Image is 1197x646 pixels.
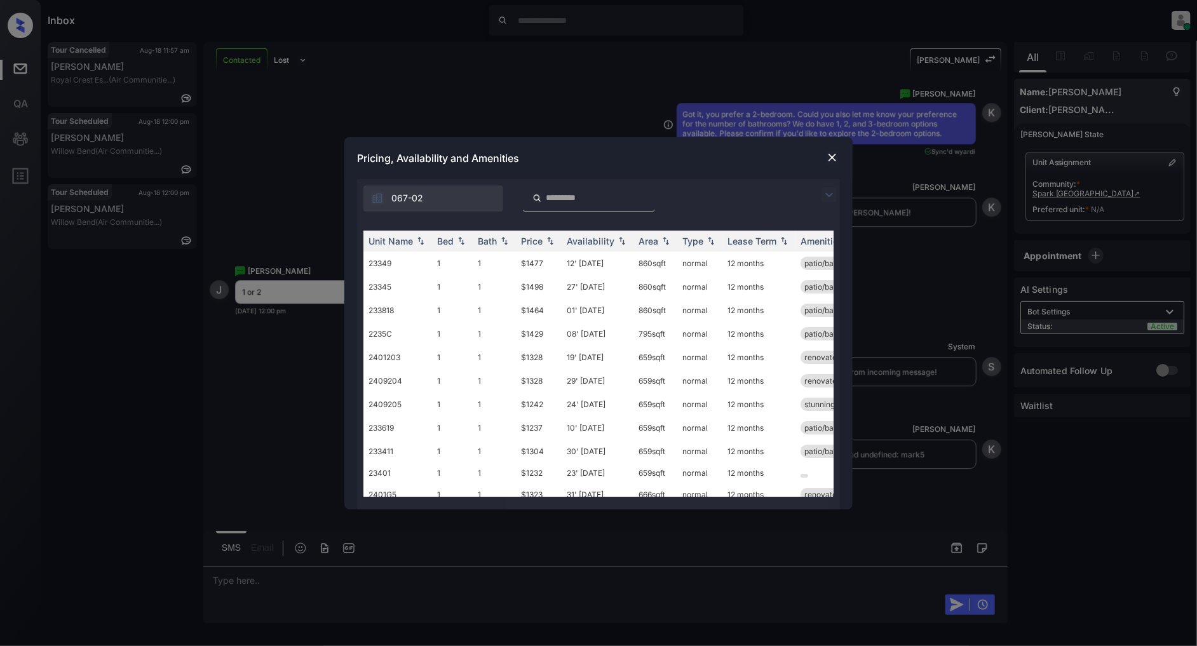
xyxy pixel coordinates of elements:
[516,369,562,393] td: $1328
[363,346,432,369] td: 2401203
[677,369,722,393] td: normal
[633,369,677,393] td: 659 sqft
[562,299,633,322] td: 01' [DATE]
[804,353,841,362] span: renovated
[778,236,790,245] img: sorting
[567,236,614,246] div: Availability
[473,463,516,483] td: 1
[722,369,795,393] td: 12 months
[822,187,837,203] img: icon-zuma
[562,393,633,416] td: 24' [DATE]
[544,236,557,245] img: sorting
[804,400,866,409] span: stunning views*...
[804,306,853,315] span: patio/balcony
[473,346,516,369] td: 1
[722,393,795,416] td: 12 months
[677,483,722,506] td: normal
[616,236,628,245] img: sorting
[432,252,473,275] td: 1
[473,416,516,440] td: 1
[562,416,633,440] td: 10' [DATE]
[363,322,432,346] td: 2235C
[363,393,432,416] td: 2409205
[432,346,473,369] td: 1
[363,299,432,322] td: 233818
[516,252,562,275] td: $1477
[521,236,543,246] div: Price
[677,299,722,322] td: normal
[432,463,473,483] td: 1
[722,322,795,346] td: 12 months
[344,137,853,179] div: Pricing, Availability and Amenities
[432,275,473,299] td: 1
[516,440,562,463] td: $1304
[677,252,722,275] td: normal
[473,483,516,506] td: 1
[369,236,413,246] div: Unit Name
[677,463,722,483] td: normal
[659,236,672,245] img: sorting
[363,275,432,299] td: 23345
[722,416,795,440] td: 12 months
[722,483,795,506] td: 12 months
[677,346,722,369] td: normal
[727,236,776,246] div: Lease Term
[562,369,633,393] td: 29' [DATE]
[804,282,853,292] span: patio/balcony
[363,416,432,440] td: 233619
[363,483,432,506] td: 2401G5
[826,151,839,164] img: close
[371,192,384,205] img: icon-zuma
[473,369,516,393] td: 1
[677,275,722,299] td: normal
[516,393,562,416] td: $1242
[473,275,516,299] td: 1
[677,322,722,346] td: normal
[516,346,562,369] td: $1328
[633,440,677,463] td: 659 sqft
[722,463,795,483] td: 12 months
[478,236,497,246] div: Bath
[722,252,795,275] td: 12 months
[633,346,677,369] td: 659 sqft
[516,416,562,440] td: $1237
[498,236,511,245] img: sorting
[437,236,454,246] div: Bed
[391,191,423,205] span: 067-02
[677,393,722,416] td: normal
[516,275,562,299] td: $1498
[473,252,516,275] td: 1
[473,440,516,463] td: 1
[516,322,562,346] td: $1429
[562,322,633,346] td: 08' [DATE]
[562,275,633,299] td: 27' [DATE]
[562,483,633,506] td: 31' [DATE]
[432,483,473,506] td: 1
[722,275,795,299] td: 12 months
[414,236,427,245] img: sorting
[363,369,432,393] td: 2409204
[633,393,677,416] td: 659 sqft
[633,299,677,322] td: 860 sqft
[639,236,658,246] div: Area
[633,483,677,506] td: 666 sqft
[801,236,843,246] div: Amenities
[432,393,473,416] td: 1
[804,447,853,456] span: patio/balcony
[532,192,542,204] img: icon-zuma
[562,252,633,275] td: 12' [DATE]
[562,463,633,483] td: 23' [DATE]
[677,416,722,440] td: normal
[804,423,853,433] span: patio/balcony
[516,299,562,322] td: $1464
[633,322,677,346] td: 795 sqft
[473,299,516,322] td: 1
[363,463,432,483] td: 23401
[473,322,516,346] td: 1
[804,490,841,499] span: renovated
[804,329,853,339] span: patio/balcony
[455,236,468,245] img: sorting
[432,369,473,393] td: 1
[432,416,473,440] td: 1
[682,236,703,246] div: Type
